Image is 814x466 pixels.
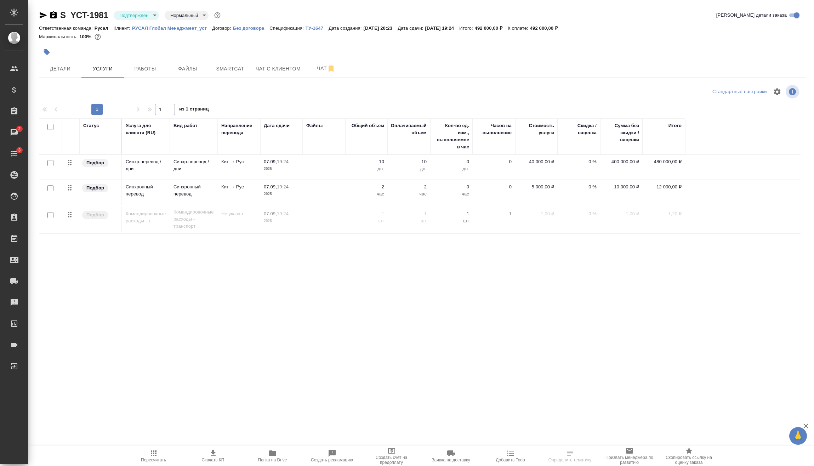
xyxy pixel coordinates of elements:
[519,122,554,136] div: Стоимость услуги
[473,155,515,180] td: 0
[258,458,287,462] span: Папка на Drive
[352,122,384,129] div: Общий объем
[141,458,166,462] span: Пересчитать
[508,25,530,31] p: К оплате:
[664,455,715,465] span: Скопировать ссылку на оценку заказа
[391,210,427,217] p: 1
[93,32,102,41] button: 0.00 RUB;
[561,122,597,136] div: Скидка / наценка
[233,25,270,31] p: Без договора
[126,210,166,225] p: Командировочные расходы - т...
[530,25,563,31] p: 492 000,00 ₽
[711,86,769,97] div: split button
[39,11,47,19] button: Скопировать ссылку для ЯМессенджера
[128,64,162,73] span: Работы
[311,458,353,462] span: Создать рекламацию
[716,12,787,19] span: [PERSON_NAME] детали заказа
[306,25,329,31] a: ТУ-1647
[277,211,289,216] p: 19:24
[306,122,323,129] div: Файлы
[561,158,597,165] p: 0 %
[213,11,222,20] button: Доп статусы указывают на важность/срочность заказа
[221,158,257,165] p: Кит → Рус
[171,64,205,73] span: Файлы
[476,122,512,136] div: Часов на выполнение
[213,64,247,73] span: Smartcat
[124,446,183,466] button: Пересчитать
[398,25,425,31] p: Дата сдачи:
[60,10,108,20] a: S_YCT-1981
[173,122,198,129] div: Вид работ
[600,446,659,466] button: Призвать менеджера по развитию
[349,183,384,191] p: 2
[86,211,104,218] p: Подбор
[173,183,214,198] p: Синхронный перевод
[79,34,93,39] p: 100%
[212,25,233,31] p: Договор:
[434,217,469,225] p: шт
[391,217,427,225] p: шт
[481,446,540,466] button: Добавить Todo
[646,183,682,191] p: 12 000,00 ₽
[349,210,384,217] p: 1
[548,458,591,462] span: Определить тематику
[39,44,55,60] button: Добавить тэг
[434,183,469,191] p: 0
[349,217,384,225] p: шт
[786,85,801,98] span: Посмотреть информацию
[86,64,120,73] span: Услуги
[459,25,474,31] p: Итого:
[391,165,427,172] p: дн.
[475,25,508,31] p: 492 000,00 ₽
[391,122,427,136] div: Оплачиваемый объем
[366,455,417,465] span: Создать счет на предоплату
[792,428,804,443] span: 🙏
[221,122,257,136] div: Направление перевода
[173,209,214,230] p: Командировочные расходы - транспорт
[604,210,639,217] p: 1,00 ₽
[421,446,481,466] button: Заявка на доставку
[202,458,224,462] span: Скачать КП
[264,211,277,216] p: 07.09,
[668,122,682,129] div: Итого
[604,158,639,165] p: 400 000,00 ₽
[519,183,554,191] p: 5 000,00 ₽
[256,64,301,73] span: Чат с клиентом
[362,446,421,466] button: Создать счет на предоплату
[86,184,104,192] p: Подбор
[473,180,515,205] td: 0
[95,25,114,31] p: Русал
[432,458,470,462] span: Заявка на доставку
[221,183,257,191] p: Кит → Рус
[327,64,335,73] svg: Отписаться
[364,25,398,31] p: [DATE] 20:23
[264,191,299,198] p: 2025
[264,122,290,129] div: Дата сдачи
[114,11,159,20] div: Подтвержден
[264,217,299,225] p: 2025
[179,105,209,115] span: из 1 страниц
[425,25,460,31] p: [DATE] 19:24
[83,122,99,129] div: Статус
[561,210,597,217] p: 0 %
[434,122,469,150] div: Кол-во ед. изм., выполняемое в час
[264,184,277,189] p: 07.09,
[434,158,469,165] p: 0
[604,455,655,465] span: Призвать менеджера по развитию
[349,165,384,172] p: дн.
[277,184,289,189] p: 19:24
[132,25,212,31] p: РУСАЛ Глобал Менеджмент_уст
[14,125,25,132] span: 2
[126,183,166,198] p: Синхронный перевод
[117,12,150,18] button: Подтвержден
[168,12,200,18] button: Нормальный
[769,83,786,100] span: Настроить таблицу
[49,11,58,19] button: Скопировать ссылку
[14,147,25,154] span: 3
[646,210,682,217] p: 1,20 ₽
[221,210,257,217] p: Не указан
[2,124,27,141] a: 2
[2,145,27,163] a: 3
[132,25,212,31] a: РУСАЛ Глобал Менеджмент_уст
[277,159,289,164] p: 19:24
